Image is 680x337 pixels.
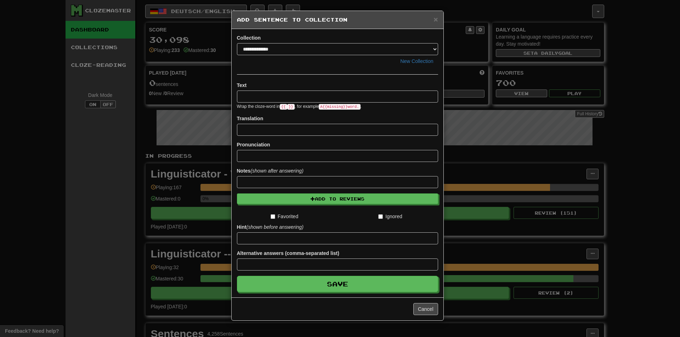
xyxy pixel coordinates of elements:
em: (shown before answering) [246,224,304,230]
button: Save [237,276,438,292]
label: Alternative answers (comma-separated list) [237,250,339,257]
code: }} [287,104,295,110]
code: {{ [280,104,287,110]
button: New Collection [396,55,438,67]
button: Add to Reviews [237,193,438,204]
label: Notes [237,167,304,174]
small: Wrap the cloze-word in , for example . [237,104,362,109]
label: Ignored [378,213,402,220]
label: Pronunciation [237,141,270,148]
label: Text [237,82,247,89]
code: A {{ missing }} word. [319,104,360,110]
span: × [433,15,438,23]
button: Close [433,16,438,23]
button: Cancel [413,303,438,315]
h5: Add Sentence to Collection [237,16,438,23]
label: Favorited [271,213,298,220]
input: Ignored [378,214,383,219]
label: Hint [237,223,304,231]
label: Translation [237,115,263,122]
em: (shown after answering) [250,168,303,174]
label: Collection [237,34,261,41]
input: Favorited [271,214,275,219]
